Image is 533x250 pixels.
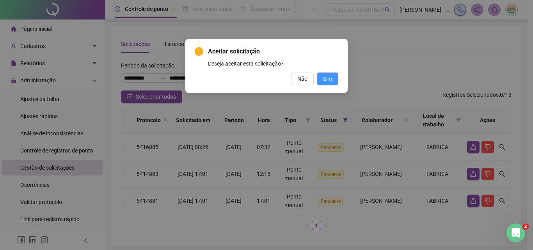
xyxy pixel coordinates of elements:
[297,74,307,83] span: Não
[323,74,332,83] span: Sim
[522,223,529,230] span: 2
[506,223,525,242] iframe: Intercom live chat
[195,47,203,56] span: exclamation-circle
[208,59,338,68] div: Deseja aceitar esta solicitação?
[208,47,338,56] span: Aceitar solicitação
[317,73,338,85] button: Sim
[291,73,314,85] button: Não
